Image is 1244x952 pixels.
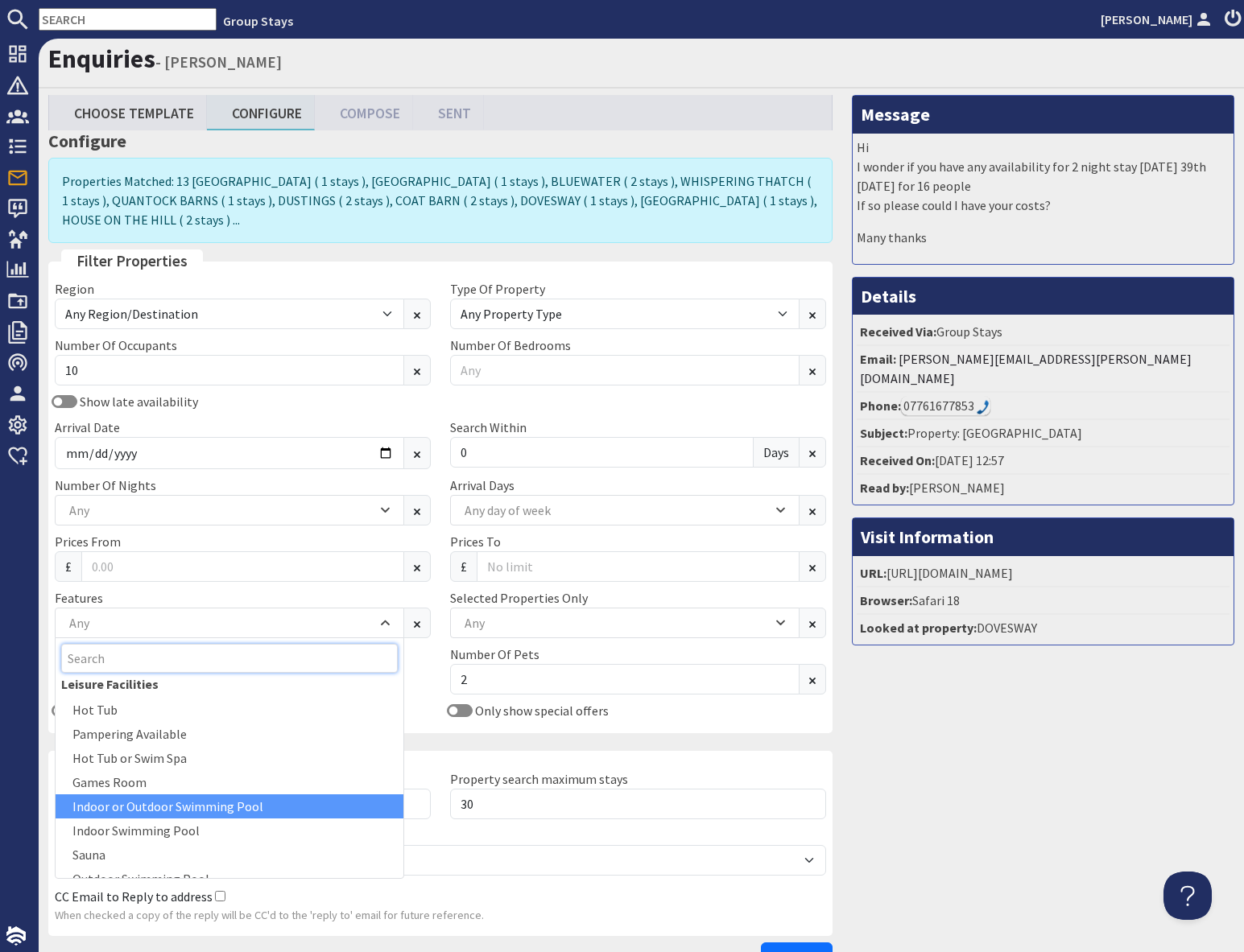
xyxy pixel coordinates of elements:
div: Combobox [55,608,404,638]
a: Group Stays [223,13,293,29]
span: £ [55,551,82,582]
label: Type Of Property [450,281,545,297]
li: [DATE] 12:57 [857,447,1230,475]
div: Call: 07761677853 [901,396,990,415]
div: Sauna [56,843,403,867]
small: - [PERSON_NAME] [155,52,282,72]
img: hfpfyWBK5wQHBAGPgDf9c6qAYOxxMAAAAASUVORK5CYII= [977,400,990,414]
div: Games Room [56,770,403,794]
div: Any day of week [461,501,772,519]
label: Show late availability [77,394,198,410]
strong: Phone: [860,398,901,414]
div: Combobox [450,495,800,525]
p: Hi I wonder if you have any availability for 2 night stay [DATE] 39th [DATE] for 16 people If so ... [857,138,1230,215]
input: No limit [477,551,800,582]
label: Arrival Days [450,477,515,493]
strong: Received Via: [860,324,936,340]
strong: URL: [860,565,887,581]
div: Any [65,614,377,632]
label: Number Of Occupants [55,337,177,353]
label: Number Of Pets [450,646,539,662]
span: £ [450,551,477,582]
input: SEARCH [39,8,217,31]
div: Properties Matched: 13 [GEOGRAPHIC_DATA] ( 1 stays ), [GEOGRAPHIC_DATA] ( 1 stays ), BLUEWATER ( ... [48,158,833,243]
input: 0.00 [81,551,404,582]
a: Sent [413,95,484,130]
div: Pampering Available [56,722,403,746]
label: Features [55,590,103,606]
div: Indoor Swimming Pool [56,818,403,843]
strong: Read by: [860,480,909,496]
legend: Filter Properties [61,249,203,273]
iframe: Toggle Customer Support [1163,872,1212,920]
span: Days [753,437,800,468]
label: Prices From [55,534,121,550]
strong: Email: [860,351,896,367]
label: CC Email to Reply to address [55,888,213,905]
input: 7 [450,437,754,468]
label: Region [55,281,94,297]
li: Group Stays [857,319,1230,346]
h3: Configure [48,130,833,151]
label: Selected Properties Only [450,590,588,606]
a: Choose Template [49,95,207,130]
div: Any [65,501,377,519]
label: Search Within [450,419,527,435]
div: Any [461,614,772,632]
strong: Received On: [860,452,935,468]
li: DOVESWAY [857,615,1230,641]
div: Hot Tub [56,698,403,722]
strong: Subject: [860,425,907,441]
li: [URL][DOMAIN_NAME] [857,560,1230,587]
strong: Looked at property: [860,620,977,636]
input: Any [450,355,800,385]
li: [PERSON_NAME] [857,475,1230,501]
a: [PERSON_NAME][EMAIL_ADDRESS][PERSON_NAME][DOMAIN_NAME] [860,351,1192,386]
div: Combobox [55,495,404,525]
h3: Details [853,278,1234,315]
label: Property search maximum stays [450,771,628,787]
a: Enquiries [48,43,155,75]
div: Leisure Facilities [61,674,398,694]
input: Search [61,644,398,673]
div: Indoor or Outdoor Swimming Pool [56,794,403,818]
strong: Browser: [860,592,912,608]
div: Combobox [450,608,800,638]
a: [PERSON_NAME] [1101,10,1215,29]
label: Arrival Date [55,419,120,435]
a: Compose [315,95,413,130]
li: Property: [GEOGRAPHIC_DATA] [857,420,1230,447]
div: Outdoor Swimming Pool [56,867,403,891]
label: Only show special offers [473,703,609,719]
li: Safari 18 [857,587,1230,615]
label: Prices To [450,534,501,550]
label: Number Of Bedrooms [450,337,571,353]
h3: Visit Information [853,518,1234,555]
div: Hot Tub or Swim Spa [56,746,403,770]
a: Configure [207,95,315,130]
p: Many thanks [857,228,1230,247]
p: When checked a copy of the reply will be CC'd to the 'reply to' email for future reference. [55,907,826,925]
img: staytech_i_w-64f4e8e9ee0a9c174fd5317b4b171b261742d2d393467e5bdba4413f4f884c10.svg [6,926,26,946]
label: Number Of Nights [55,477,156,493]
h3: Message [853,96,1234,133]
